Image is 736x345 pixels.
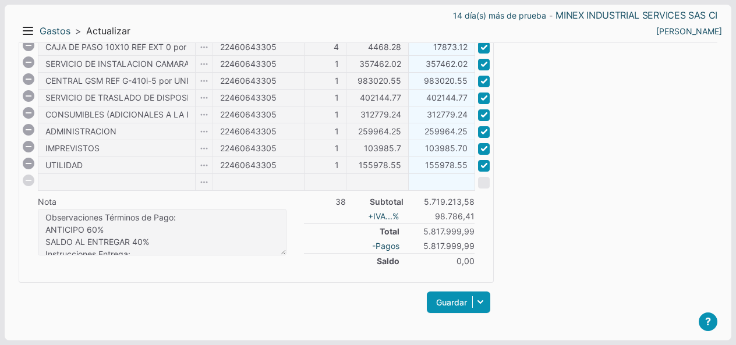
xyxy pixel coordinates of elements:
[406,255,475,267] span: 0,00
[406,240,475,252] span: 5.817.999,99
[453,9,546,22] a: 14 día(s) más de prueba
[555,9,717,22] a: MINEX INDUSTRIAL SERVICES SAS CI
[346,190,408,209] th: Subtotal
[656,25,722,37] a: ALEJANDRA RAMIREZ RAMIREZ
[408,190,475,209] td: 5.719.213,58
[377,255,399,267] span: Saldo
[75,25,82,37] span: >
[549,12,553,19] span: -
[38,190,213,209] td: Nota
[380,225,399,237] span: Total
[368,210,402,222] a: IVA
[372,240,399,252] a: -Pagos
[368,211,373,221] i: +
[19,22,37,40] button: Menu
[406,225,475,237] span: 5.817.999,99
[38,209,286,255] textarea: Observaciones Términos de Pago: ANTICIPO 60% SALDO AL ENTREGAR 40% Instrucciones Entrega: INSTALA...
[385,211,402,221] i: ...%
[86,25,130,37] span: Actualizar
[304,190,346,209] td: 38
[406,210,475,222] span: 98.786,41
[699,312,717,331] button: ?
[40,25,70,37] a: Gastos
[427,291,490,313] a: Guardar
